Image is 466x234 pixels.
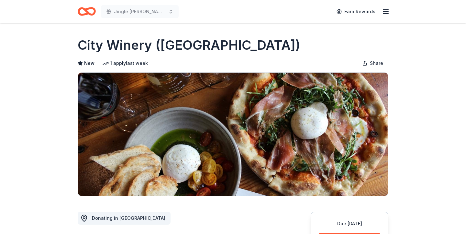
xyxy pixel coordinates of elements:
span: Donating in [GEOGRAPHIC_DATA] [92,215,165,221]
span: Jingle [PERSON_NAME] [114,8,166,15]
span: New [84,59,94,67]
span: Share [370,59,383,67]
button: Jingle [PERSON_NAME] [101,5,179,18]
div: 1 apply last week [102,59,148,67]
div: Due [DATE] [319,220,380,228]
a: Earn Rewards [333,6,379,17]
img: Image for City Winery (Philadelphia) [78,73,388,196]
a: Home [78,4,96,19]
h1: City Winery ([GEOGRAPHIC_DATA]) [78,36,300,54]
button: Share [357,57,388,70]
